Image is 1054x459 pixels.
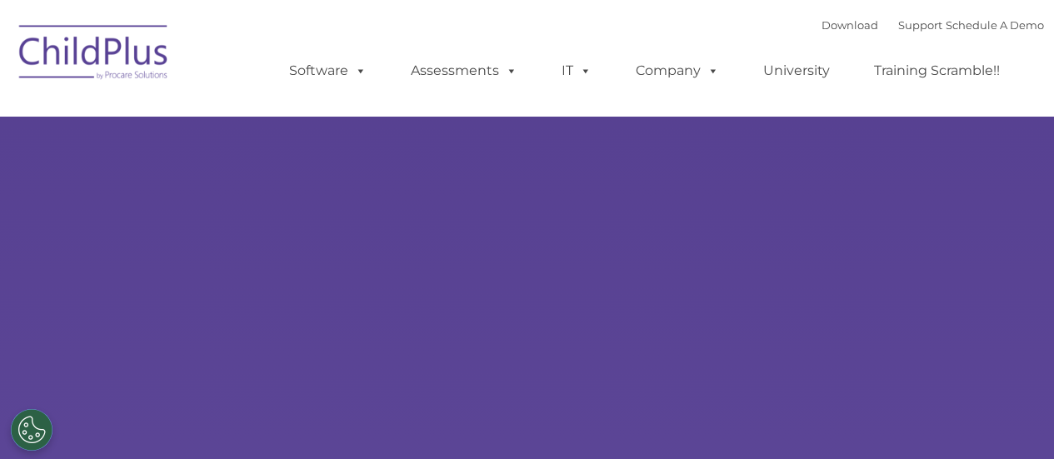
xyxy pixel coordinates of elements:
a: Schedule A Demo [946,18,1044,32]
button: Cookies Settings [11,409,52,451]
a: Assessments [394,54,534,87]
font: | [822,18,1044,32]
a: Company [619,54,736,87]
a: University [747,54,847,87]
a: Training Scramble!! [857,54,1017,87]
a: Support [898,18,942,32]
a: Software [272,54,383,87]
a: Download [822,18,878,32]
img: ChildPlus by Procare Solutions [11,13,177,97]
a: IT [545,54,608,87]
